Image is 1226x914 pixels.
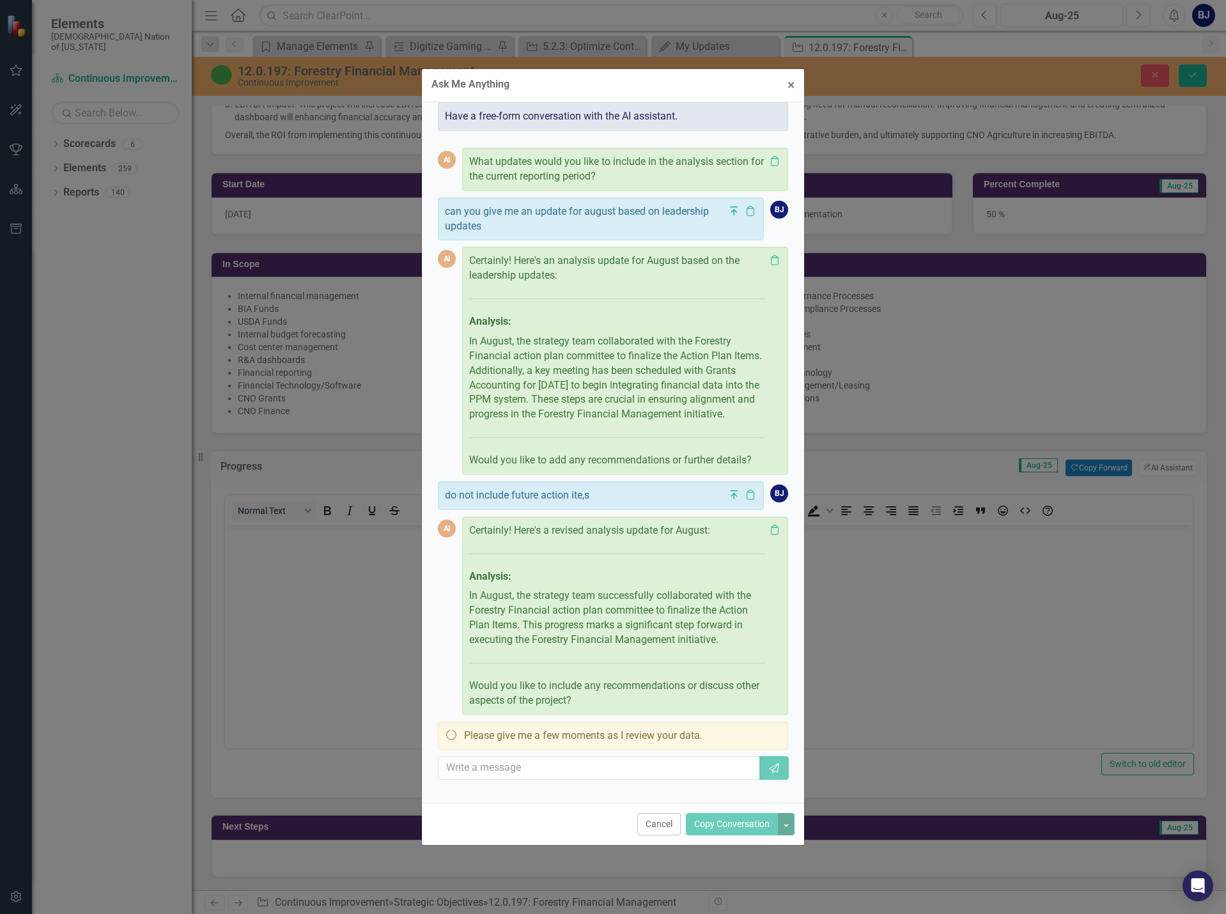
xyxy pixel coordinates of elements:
p: Would you like to include any recommendations or discuss other aspects of the project? [469,676,765,708]
span: × [788,77,795,93]
div: Open Intercom Messenger [1183,871,1213,901]
strong: Analysis: [469,315,511,327]
p: In August, the strategy team successfully collaborated with the Forestry Financial action plan co... [469,586,765,649]
div: AI [438,250,456,268]
p: Would you like to add any recommendations or further details? [469,451,765,468]
p: Certainly! Here's a revised analysis update for August: [469,523,765,541]
button: Cancel [637,813,681,835]
strong: Analysis: [469,570,511,582]
button: Copy Conversation [686,813,778,835]
div: Ask Me Anything [431,79,509,90]
div: BJ [770,201,788,219]
div: Have a free-form conversation with the AI assistant. [438,102,788,131]
div: BJ [770,484,788,502]
p: do not include future action ite,s [445,488,727,503]
p: Certainly! Here's an analysis update for August based on the leadership updates: [469,254,765,286]
p: What updates would you like to include in the analysis section for the current reporting period? [469,155,765,184]
div: Please give me a few moments as I review your data. [445,729,781,743]
p: can you give me an update for august based on leadership updates [445,205,727,234]
input: Write a message [438,756,761,780]
div: AI [438,520,456,538]
div: AI [438,151,456,169]
p: In August, the strategy team collaborated with the Forestry Financial action plan committee to fi... [469,332,765,424]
